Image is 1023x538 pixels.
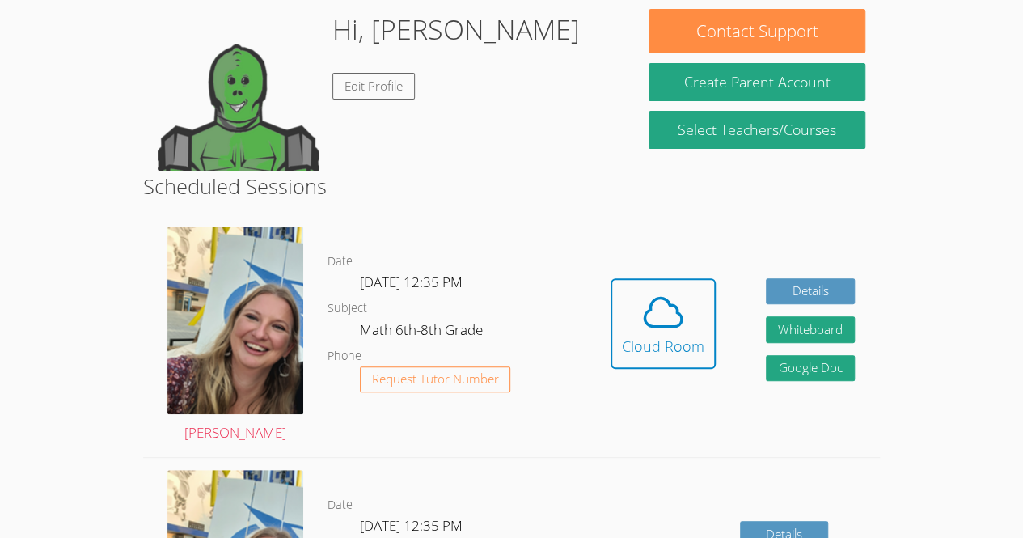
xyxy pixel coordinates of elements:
dt: Date [328,495,353,515]
img: sarah.png [167,227,303,414]
dt: Date [328,252,353,272]
button: Create Parent Account [649,63,864,101]
button: Contact Support [649,9,864,53]
button: Request Tutor Number [360,366,511,393]
dt: Phone [328,346,361,366]
span: [DATE] 12:35 PM [360,516,463,535]
h1: Hi, [PERSON_NAME] [332,9,580,50]
dt: Subject [328,299,367,319]
a: Select Teachers/Courses [649,111,864,149]
img: default.png [158,9,319,171]
button: Whiteboard [766,316,855,343]
span: [DATE] 12:35 PM [360,273,463,291]
span: Request Tutor Number [372,373,499,385]
dd: Math 6th-8th Grade [360,319,486,346]
a: Google Doc [766,355,855,382]
h2: Scheduled Sessions [143,171,880,201]
button: Cloud Room [611,278,716,369]
a: Edit Profile [332,73,415,100]
div: Cloud Room [622,335,704,358]
a: Details [766,278,855,305]
a: [PERSON_NAME] [167,227,303,445]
